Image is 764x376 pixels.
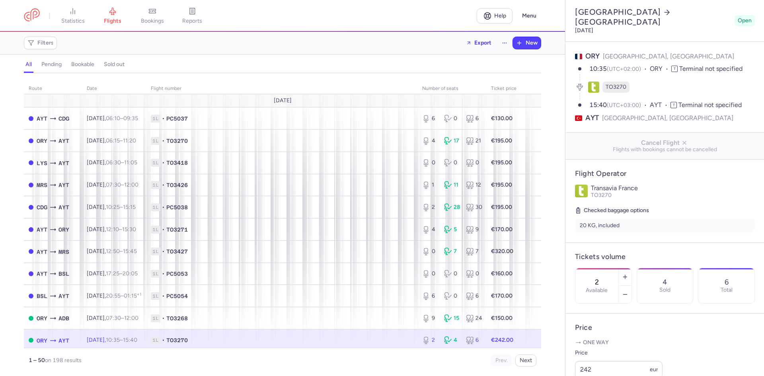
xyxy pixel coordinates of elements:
span: Open [738,17,752,25]
img: Transavia France logo [575,185,588,197]
span: – [106,248,137,255]
span: on 198 results [45,357,82,364]
strong: €320.00 [491,248,513,255]
span: – [106,315,138,321]
span: statistics [61,18,85,25]
time: 15:40 [123,337,137,343]
time: 07:30 [106,181,121,188]
span: AYT [58,136,69,145]
span: ORY [650,64,671,74]
th: date [82,83,146,95]
span: – [106,337,137,343]
span: TO3270 [166,336,188,344]
span: PC5053 [166,270,188,278]
span: AYT [58,336,69,345]
span: AYT [37,247,47,256]
span: [DATE], [87,137,136,144]
span: [GEOGRAPHIC_DATA], [GEOGRAPHIC_DATA] [603,53,734,60]
div: 7 [444,247,460,255]
span: TO3426 [166,181,188,189]
h4: all [25,61,32,68]
span: TO3271 [166,226,188,234]
span: AYT [37,114,47,123]
span: bookings [141,18,164,25]
time: 11:05 [124,159,137,166]
span: – [106,226,136,233]
span: • [162,247,165,255]
span: TO3270 [591,192,612,199]
strong: €160.00 [491,270,513,277]
span: CDG [37,203,47,212]
h4: Tickets volume [575,252,755,261]
span: Export [474,40,491,46]
span: – [106,270,138,277]
time: 10:35 [589,65,607,72]
time: 10:35 [106,337,120,343]
h4: bookable [71,61,94,68]
span: AYT [37,269,47,278]
p: One way [575,339,755,347]
span: • [162,336,165,344]
span: ORY [58,225,69,234]
button: Export [461,37,497,49]
span: 1L [151,115,160,123]
span: [DATE], [87,270,138,277]
span: • [162,203,165,211]
div: 0 [466,159,481,167]
span: Terminal not specified [678,101,742,109]
strong: €130.00 [491,115,513,122]
p: Total [721,287,733,293]
span: AYT [585,113,599,123]
button: Filters [24,37,57,49]
span: Flights with bookings cannot be cancelled [572,146,758,153]
th: number of seats [417,83,486,95]
th: Ticket price [486,83,521,95]
span: 1L [151,292,160,300]
span: reports [182,18,202,25]
span: flights [104,18,121,25]
div: 15 [444,314,460,322]
strong: €195.00 [491,204,512,210]
span: Terminal not specified [679,65,743,72]
div: 0 [444,159,460,167]
time: 15:30 [122,226,136,233]
button: Next [515,355,536,366]
p: Sold [659,287,670,293]
span: T [671,66,678,72]
div: 5 [444,226,460,234]
time: 20:05 [123,270,138,277]
div: 17 [444,137,460,145]
span: [DATE], [87,226,136,233]
time: 06:10 [106,115,120,122]
div: 1 [422,181,438,189]
h5: Checked baggage options [575,206,755,215]
span: [DATE], [87,292,141,299]
th: route [24,83,82,95]
a: flights [93,7,133,25]
strong: €150.00 [491,315,513,321]
span: 1L [151,314,160,322]
time: 06:15 [106,137,120,144]
span: 1L [151,336,160,344]
time: 15:40 [589,101,607,109]
span: • [162,270,165,278]
div: 21 [466,137,481,145]
div: 2 [422,203,438,211]
span: PC5037 [166,115,188,123]
time: 17:25 [106,270,119,277]
time: 12:00 [124,315,138,321]
span: – [106,159,137,166]
div: 4 [422,137,438,145]
div: 6 [422,292,438,300]
a: bookings [133,7,172,25]
button: New [513,37,541,49]
div: 7 [466,247,481,255]
span: – [106,137,136,144]
span: AYT [37,225,47,234]
p: Transavia France [591,185,755,192]
span: Filters [37,40,54,46]
span: • [162,314,165,322]
div: 6 [466,292,481,300]
sup: +1 [137,292,141,297]
span: (UTC+03:00) [607,102,641,109]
